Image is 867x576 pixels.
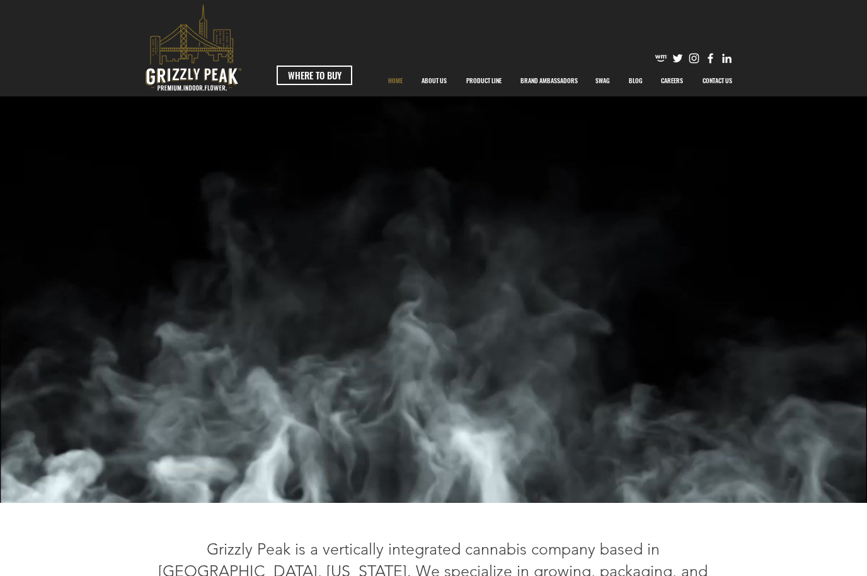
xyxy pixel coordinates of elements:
[288,69,342,82] span: WHERE TO BUY
[586,65,619,96] a: SWAG
[460,65,508,96] p: PRODUCT LINE
[382,65,409,96] p: HOME
[696,65,738,96] p: CONTACT US
[146,4,241,91] svg: premium-indoor-flower
[655,65,689,96] p: CAREERS
[704,52,717,65] img: Facebook
[378,65,412,96] a: HOME
[67,97,788,503] div: Your Video Title Video Player
[589,65,616,96] p: SWAG
[412,65,456,96] a: ABOUT US
[720,52,733,65] img: Likedin
[511,65,586,96] div: BRAND AMBASSADORS
[687,52,701,65] img: Instagram
[277,66,352,85] a: WHERE TO BUY
[514,65,584,96] p: BRAND AMBASSADORS
[692,65,742,96] a: CONTACT US
[456,65,511,96] a: PRODUCT LINE
[652,65,692,96] a: CAREERS
[655,52,733,65] ul: Social Bar
[671,52,684,65] img: Twitter
[415,65,453,96] p: ABOUT US
[655,52,668,65] img: weedmaps
[623,65,649,96] p: BLOG
[619,65,652,96] a: BLOG
[378,65,742,96] nav: Site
